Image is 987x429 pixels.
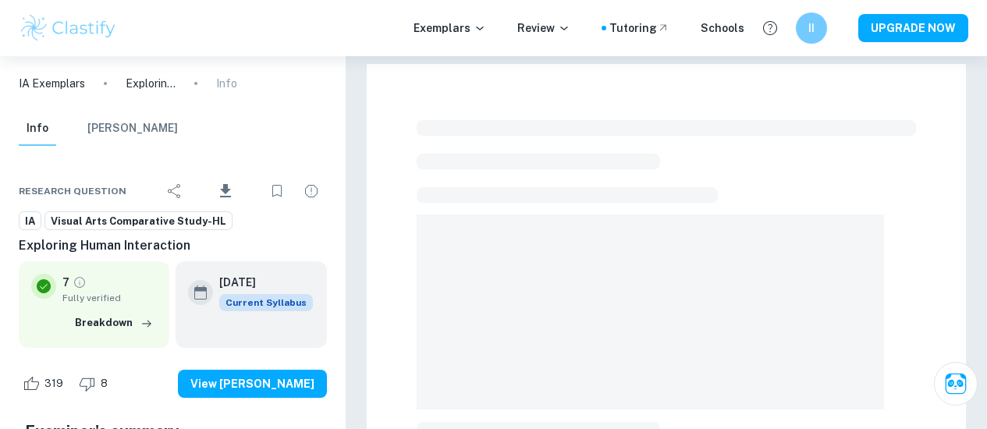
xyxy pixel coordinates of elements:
[296,175,327,207] div: Report issue
[44,211,233,231] a: Visual Arts Comparative Study-HL
[757,15,783,41] button: Help and Feedback
[219,274,300,291] h6: [DATE]
[796,12,827,44] button: II
[36,376,72,392] span: 319
[517,19,570,37] p: Review
[193,171,258,211] div: Download
[45,214,232,229] span: Visual Arts Comparative Study-HL
[19,75,85,92] a: IA Exemplars
[19,112,56,146] button: Info
[858,14,968,42] button: UPGRADE NOW
[73,275,87,289] a: Grade fully verified
[609,19,669,37] a: Tutoring
[20,214,41,229] span: IA
[19,211,41,231] a: IA
[87,112,178,146] button: [PERSON_NAME]
[75,371,116,396] div: Dislike
[71,311,157,335] button: Breakdown
[19,12,118,44] img: Clastify logo
[126,75,176,92] p: Exploring Human Interaction
[92,376,116,392] span: 8
[803,19,821,37] h6: II
[216,75,237,92] p: Info
[261,175,293,207] div: Bookmark
[414,19,486,37] p: Exemplars
[19,236,327,255] h6: Exploring Human Interaction
[19,371,72,396] div: Like
[19,184,126,198] span: Research question
[219,294,313,311] span: Current Syllabus
[159,175,190,207] div: Share
[219,294,313,311] div: This exemplar is based on the current syllabus. Feel free to refer to it for inspiration/ideas wh...
[701,19,744,37] a: Schools
[934,362,978,406] button: Ask Clai
[178,370,327,398] button: View [PERSON_NAME]
[62,274,69,291] p: 7
[62,291,157,305] span: Fully verified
